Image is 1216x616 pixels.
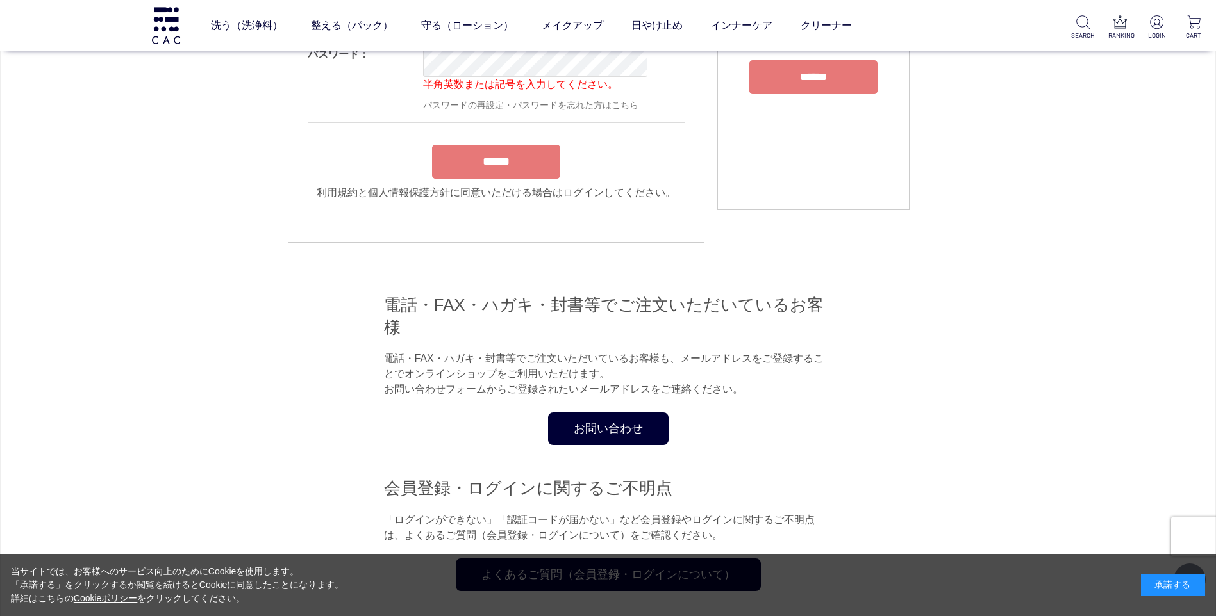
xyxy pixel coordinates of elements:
[308,185,685,200] div: と に同意いただける場合はログインしてください。
[384,477,833,499] h2: 会員登録・ログインに関するご不明点
[1182,31,1206,40] p: CART
[1145,31,1169,40] p: LOGIN
[211,8,283,44] a: 洗う（洗浄料）
[11,565,344,605] div: 当サイトでは、お客様へのサービス向上のためにCookieを使用します。 「承諾する」をクリックするか閲覧を続けるとCookieに同意したことになります。 詳細はこちらの をクリックしてください。
[384,294,833,338] h2: 電話・FAX・ハガキ・封書等でご注文いただいているお客様
[150,7,182,44] img: logo
[801,8,852,44] a: クリーナー
[368,187,450,198] a: 個人情報保護方針
[384,351,833,397] p: 電話・FAX・ハガキ・封書等でご注文いただいているお客様も、メールアドレスをご登録することでオンラインショップをご利用いただけます。 お問い合わせフォームからご登録されたいメールアドレスをご連絡...
[1071,15,1095,40] a: SEARCH
[1141,574,1205,596] div: 承諾する
[74,593,138,603] a: Cookieポリシー
[542,8,603,44] a: メイクアップ
[311,8,393,44] a: 整える（パック）
[1108,15,1132,40] a: RANKING
[423,77,756,92] p: 半角英数または記号を入力してください。
[631,8,683,44] a: 日やけ止め
[423,100,638,110] a: パスワードの再設定・パスワードを忘れた方はこちら
[1071,31,1095,40] p: SEARCH
[384,512,833,543] p: 「ログインができない」「認証コードが届かない」など会員登録やログインに関するご不明点は、よくあるご質問（会員登録・ログインについて）をご確認ください。
[711,8,772,44] a: インナーケア
[1182,15,1206,40] a: CART
[1145,15,1169,40] a: LOGIN
[548,412,669,445] a: お問い合わせ
[421,8,513,44] a: 守る（ローション）
[317,187,358,198] a: 利用規約
[1108,31,1132,40] p: RANKING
